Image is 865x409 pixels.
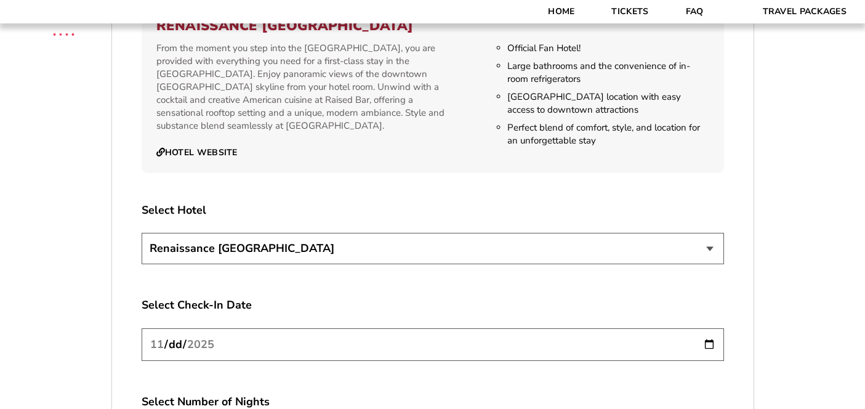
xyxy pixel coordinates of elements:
a: Hotel Website [156,147,238,158]
p: From the moment you step into the [GEOGRAPHIC_DATA], you are provided with everything you need fo... [156,42,451,132]
li: Official Fan Hotel! [507,42,709,55]
li: [GEOGRAPHIC_DATA] location with easy access to downtown attractions [507,91,709,116]
label: Select Check-In Date [142,298,724,313]
li: Large bathrooms and the convenience of in-room refrigerators [507,60,709,86]
li: Perfect blend of comfort, style, and location for an unforgettable stay [507,121,709,147]
label: Select Hotel [142,203,724,218]
img: CBS Sports Thanksgiving Classic [37,6,91,60]
h3: Renaissance [GEOGRAPHIC_DATA] [156,18,709,34]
